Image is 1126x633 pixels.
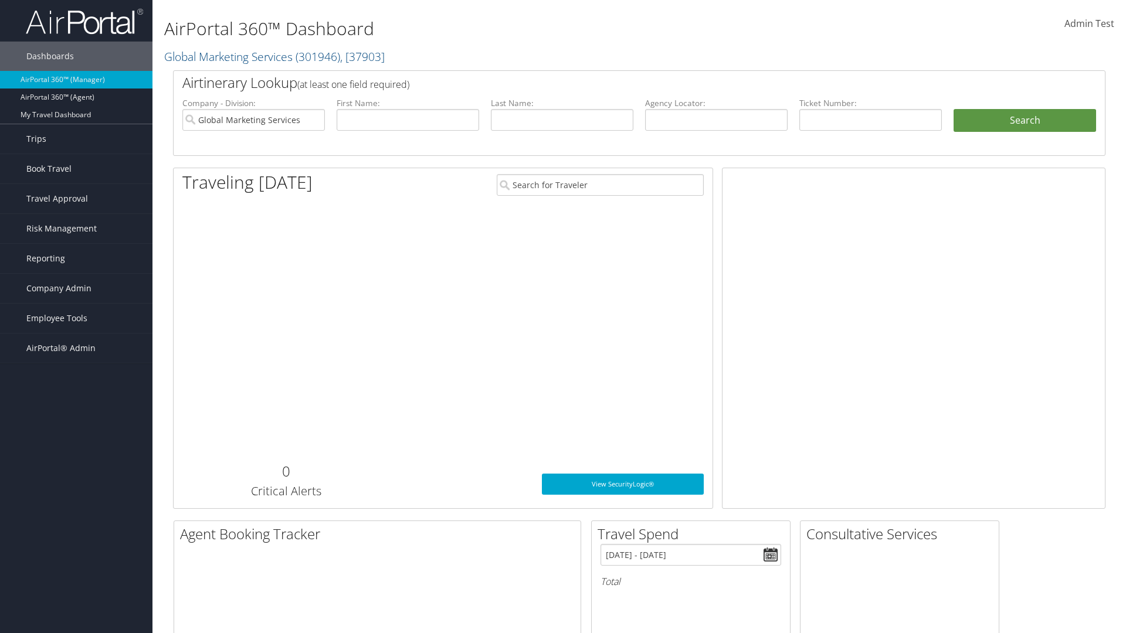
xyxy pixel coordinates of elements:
h2: Travel Spend [598,524,790,544]
span: Trips [26,124,46,154]
span: AirPortal® Admin [26,333,96,363]
span: Travel Approval [26,184,88,213]
h3: Critical Alerts [182,483,389,499]
h2: Agent Booking Tracker [180,524,581,544]
button: Search [954,109,1096,132]
span: Dashboards [26,42,74,71]
a: Admin Test [1064,6,1114,42]
h2: 0 [182,461,389,481]
h1: Traveling [DATE] [182,170,313,195]
label: Last Name: [491,97,633,109]
span: ( 301946 ) [296,49,340,64]
a: Global Marketing Services [164,49,385,64]
span: (at least one field required) [297,78,409,91]
span: Risk Management [26,214,97,243]
label: First Name: [337,97,479,109]
a: View SecurityLogic® [542,474,704,495]
span: , [ 37903 ] [340,49,385,64]
span: Reporting [26,244,65,273]
span: Book Travel [26,154,72,183]
h1: AirPortal 360™ Dashboard [164,16,798,41]
span: Company Admin [26,274,91,303]
span: Admin Test [1064,17,1114,30]
img: airportal-logo.png [26,8,143,35]
h2: Consultative Services [806,524,999,544]
input: Search for Traveler [497,174,704,196]
label: Ticket Number: [799,97,942,109]
label: Agency Locator: [645,97,788,109]
label: Company - Division: [182,97,325,109]
h2: Airtinerary Lookup [182,73,1019,93]
h6: Total [601,575,781,588]
span: Employee Tools [26,304,87,333]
